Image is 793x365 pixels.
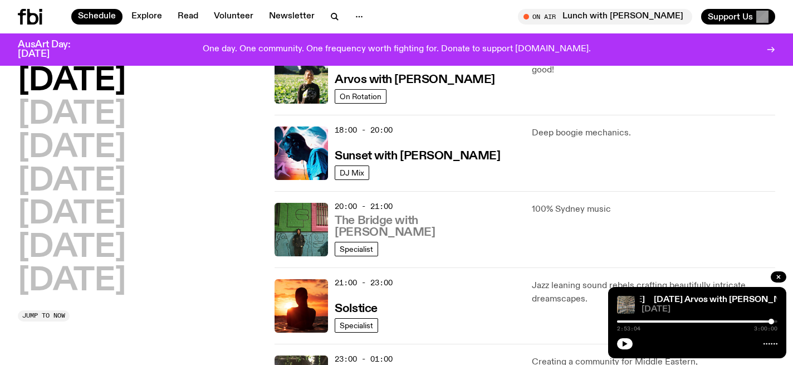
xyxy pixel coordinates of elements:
a: Schedule [71,9,123,25]
button: [DATE] [18,232,126,264]
button: Jump to now [18,310,70,322]
img: Simon Caldwell stands side on, looking downwards. He has headphones on. Behind him is a brightly ... [275,126,328,180]
a: Read [171,9,205,25]
button: [DATE] [18,199,126,230]
h3: The Bridge with [PERSON_NAME] [335,215,518,239]
h3: Arvos with [PERSON_NAME] [335,74,495,86]
span: Jump to now [22,313,65,319]
span: On Rotation [340,92,381,100]
a: DJ Mix [335,166,369,180]
span: [DATE] [642,305,777,314]
button: [DATE] [18,99,126,130]
p: One day. One community. One frequency worth fighting for. Donate to support [DOMAIN_NAME]. [203,45,591,55]
span: 20:00 - 21:00 [335,201,393,212]
a: Solstice [335,301,377,315]
a: Specialist [335,318,378,333]
a: Sunset with [PERSON_NAME] [335,148,500,162]
span: 3:00:00 [754,326,777,332]
a: Newsletter [262,9,321,25]
a: Explore [125,9,169,25]
h3: AusArt Day: [DATE] [18,40,89,59]
img: Bri is smiling and wearing a black t-shirt. She is standing in front of a lush, green field. Ther... [275,50,328,104]
p: Deep boogie mechanics. [532,126,775,140]
span: DJ Mix [340,168,364,177]
span: Support Us [708,12,753,22]
a: Arvos with [PERSON_NAME] [335,72,495,86]
button: Support Us [701,9,775,25]
p: 100% Sydney music [532,203,775,216]
span: 23:00 - 01:00 [335,354,393,364]
button: [DATE] [18,66,126,97]
span: 18:00 - 20:00 [335,125,393,135]
img: A girl standing in the ocean as waist level, staring into the rise of the sun. [275,279,328,333]
img: A corner shot of the fbi music library [617,296,635,314]
p: Jazz leaning sound rebels crafting beautifully intricate dreamscapes. [532,279,775,306]
span: 2:53:04 [617,326,640,332]
h3: Sunset with [PERSON_NAME] [335,150,500,162]
button: [DATE] [18,266,126,297]
button: On AirLunch with [PERSON_NAME] [518,9,692,25]
a: [DATE] Arvos with [PERSON_NAME] [496,295,645,304]
button: [DATE] [18,133,126,164]
a: On Rotation [335,89,386,104]
img: Amelia Sparke is wearing a black hoodie and pants, leaning against a blue, green and pink wall wi... [275,203,328,256]
span: Specialist [340,321,373,329]
h3: Solstice [335,303,377,315]
span: Specialist [340,245,373,253]
a: Specialist [335,242,378,256]
span: 21:00 - 23:00 [335,278,393,288]
a: Volunteer [207,9,260,25]
button: [DATE] [18,166,126,197]
a: The Bridge with [PERSON_NAME] [335,213,518,239]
